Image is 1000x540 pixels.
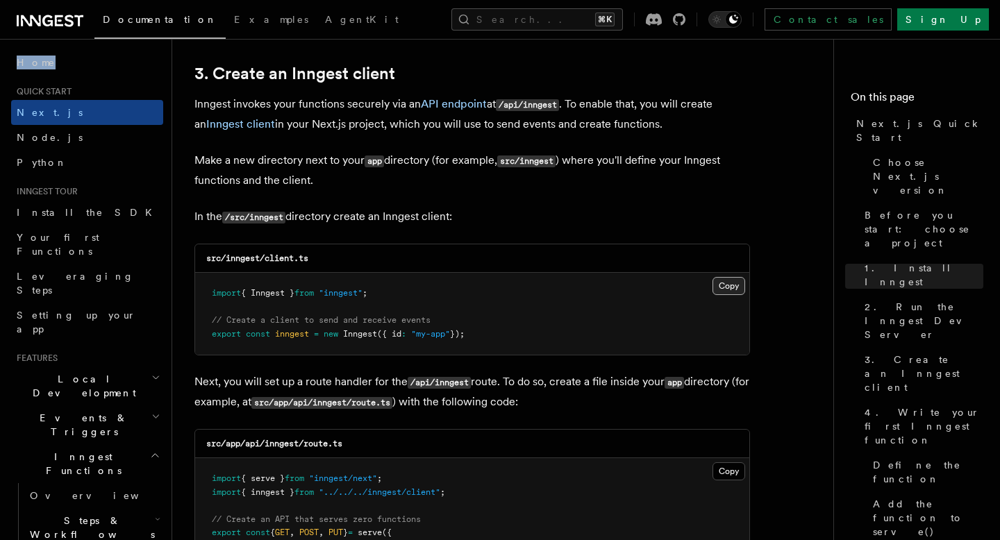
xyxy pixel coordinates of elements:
span: 2. Run the Inngest Dev Server [865,300,983,341]
span: Documentation [103,14,217,25]
span: Add the function to serve() [873,497,983,539]
span: // Create an API that serves zero functions [212,514,421,524]
span: Choose Next.js version [873,155,983,197]
button: Copy [712,462,745,480]
span: import [212,473,241,483]
span: Python [17,157,67,168]
span: Define the function [873,458,983,486]
code: /src/inngest [222,212,285,223]
span: Leveraging Steps [17,271,134,296]
a: Before you start: choose a project [859,203,983,255]
span: POST [299,528,319,537]
span: 1. Install Inngest [865,261,983,289]
span: , [290,528,294,537]
a: Examples [226,4,317,37]
span: Node.js [17,132,83,143]
code: src/inngest [497,155,556,167]
span: = [314,329,319,339]
span: "my-app" [411,329,450,339]
button: Toggle dark mode [708,11,742,28]
a: Next.js Quick Start [851,111,983,150]
code: /api/inngest [408,377,471,389]
span: inngest [275,329,309,339]
span: from [285,473,304,483]
span: Inngest tour [11,186,78,197]
span: = [348,528,353,537]
span: Before you start: choose a project [865,208,983,250]
a: Setting up your app [11,303,163,341]
span: Quick start [11,86,72,97]
span: { inngest } [241,487,294,497]
p: In the directory create an Inngest client: [194,207,750,227]
span: const [246,329,270,339]
span: from [294,487,314,497]
span: Setting up your app [17,310,136,335]
h4: On this page [851,89,983,111]
span: ({ [382,528,392,537]
a: Leveraging Steps [11,264,163,303]
span: Next.js [17,107,83,118]
a: 4. Write your first Inngest function [859,400,983,453]
span: 3. Create an Inngest client [865,353,983,394]
a: Inngest client [206,117,275,130]
span: }); [450,329,465,339]
a: 3. Create an Inngest client [194,64,395,83]
span: Inngest Functions [11,450,150,478]
span: ; [362,288,367,298]
button: Events & Triggers [11,405,163,444]
span: { [270,528,275,537]
a: 2. Run the Inngest Dev Server [859,294,983,347]
a: Documentation [94,4,226,39]
span: new [324,329,338,339]
span: Install the SDK [17,207,160,218]
span: Events & Triggers [11,411,151,439]
a: 1. Install Inngest [859,255,983,294]
span: "inngest" [319,288,362,298]
a: 3. Create an Inngest client [859,347,983,400]
span: serve [358,528,382,537]
span: import [212,487,241,497]
a: Next.js [11,100,163,125]
a: Overview [24,483,163,508]
span: Your first Functions [17,232,99,257]
a: AgentKit [317,4,407,37]
span: 4. Write your first Inngest function [865,405,983,447]
a: Python [11,150,163,175]
a: Define the function [867,453,983,491]
a: Home [11,50,163,75]
code: app [365,155,384,167]
span: ; [440,487,445,497]
span: import [212,288,241,298]
button: Local Development [11,366,163,405]
span: Local Development [11,372,151,400]
span: : [401,329,406,339]
a: Choose Next.js version [867,150,983,203]
span: export [212,528,241,537]
button: Search...⌘K [451,8,623,31]
code: src/app/api/inngest/route.ts [206,439,342,448]
span: Examples [234,14,308,25]
span: export [212,329,241,339]
span: "../../../inngest/client" [319,487,440,497]
p: Inngest invokes your functions securely via an at . To enable that, you will create an in your Ne... [194,94,750,134]
span: } [343,528,348,537]
code: src/app/api/inngest/route.ts [251,397,392,409]
a: Node.js [11,125,163,150]
button: Inngest Functions [11,444,163,483]
span: Inngest [343,329,377,339]
span: AgentKit [325,14,399,25]
span: ; [377,473,382,483]
code: app [665,377,684,389]
span: Features [11,353,58,364]
a: API endpoint [421,97,487,110]
p: Next, you will set up a route handler for the route. To do so, create a file inside your director... [194,372,750,412]
span: "inngest/next" [309,473,377,483]
span: GET [275,528,290,537]
a: Sign Up [897,8,989,31]
a: Your first Functions [11,225,163,264]
span: { serve } [241,473,285,483]
span: , [319,528,324,537]
p: Make a new directory next to your directory (for example, ) where you'll define your Inngest func... [194,151,750,190]
span: const [246,528,270,537]
span: ({ id [377,329,401,339]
